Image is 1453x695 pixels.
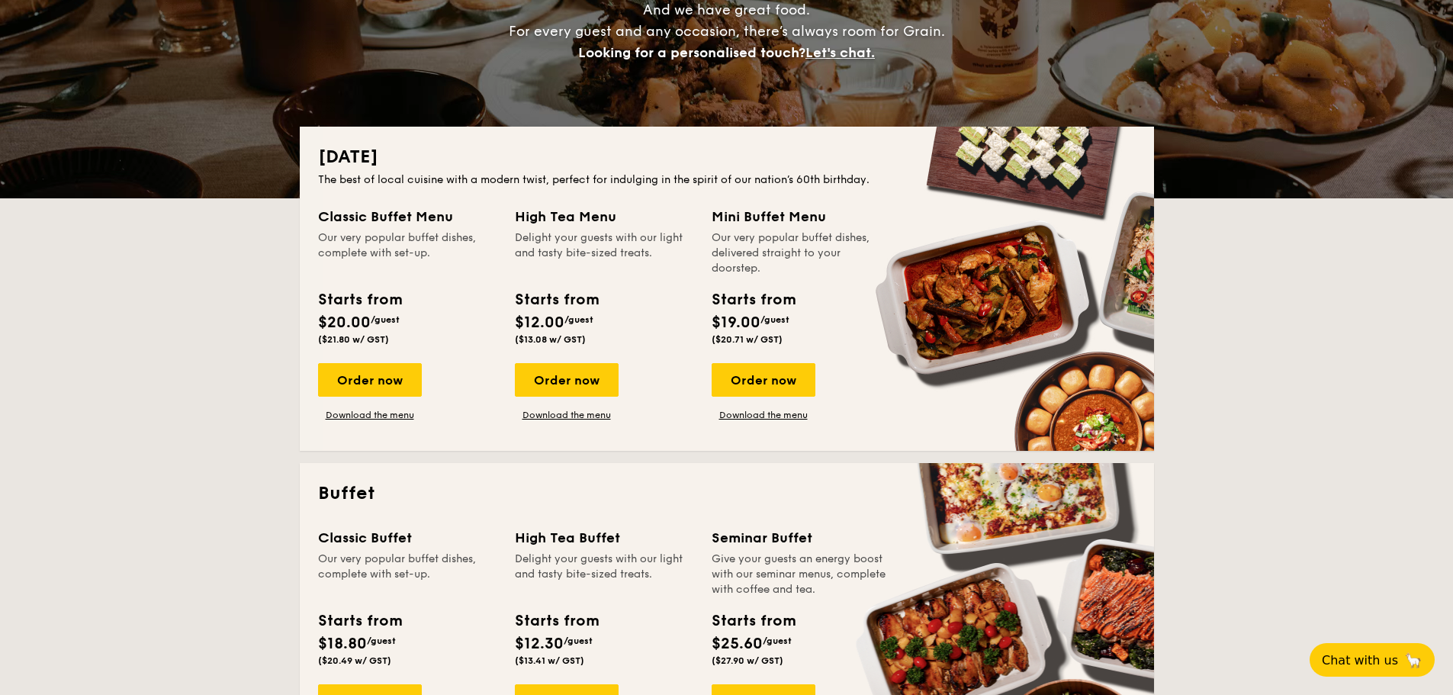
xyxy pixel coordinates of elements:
span: Chat with us [1322,653,1398,668]
div: Order now [318,363,422,397]
span: ($27.90 w/ GST) [712,655,783,666]
span: Looking for a personalised touch? [578,44,805,61]
span: $20.00 [318,314,371,332]
div: Mini Buffet Menu [712,206,890,227]
span: /guest [367,635,396,646]
span: ($20.71 w/ GST) [712,334,783,345]
button: Chat with us🦙 [1310,643,1435,677]
span: Let's chat. [805,44,875,61]
div: Classic Buffet [318,527,497,549]
span: 🦙 [1404,652,1422,669]
a: Download the menu [318,409,422,421]
h2: Buffet [318,481,1136,506]
a: Download the menu [515,409,619,421]
span: And we have great food. For every guest and any occasion, there’s always room for Grain. [509,2,945,61]
span: $18.80 [318,635,367,653]
span: /guest [763,635,792,646]
div: Delight your guests with our light and tasty bite-sized treats. [515,230,693,276]
span: /guest [564,635,593,646]
span: ($13.08 w/ GST) [515,334,586,345]
span: $25.60 [712,635,763,653]
span: $12.00 [515,314,564,332]
span: /guest [371,314,400,325]
div: Delight your guests with our light and tasty bite-sized treats. [515,552,693,597]
div: Order now [712,363,815,397]
div: High Tea Buffet [515,527,693,549]
h2: [DATE] [318,145,1136,169]
span: /guest [760,314,789,325]
div: Our very popular buffet dishes, complete with set-up. [318,552,497,597]
div: Starts from [318,610,401,632]
div: Starts from [515,288,598,311]
div: Give your guests an energy boost with our seminar menus, complete with coffee and tea. [712,552,890,597]
div: Starts from [712,610,795,632]
span: $12.30 [515,635,564,653]
div: Starts from [712,288,795,311]
div: Order now [515,363,619,397]
div: Classic Buffet Menu [318,206,497,227]
span: ($13.41 w/ GST) [515,655,584,666]
span: ($20.49 w/ GST) [318,655,391,666]
div: The best of local cuisine with a modern twist, perfect for indulging in the spirit of our nation’... [318,172,1136,188]
span: $19.00 [712,314,760,332]
div: Our very popular buffet dishes, complete with set-up. [318,230,497,276]
div: Starts from [515,610,598,632]
div: Our very popular buffet dishes, delivered straight to your doorstep. [712,230,890,276]
div: High Tea Menu [515,206,693,227]
span: /guest [564,314,593,325]
div: Starts from [318,288,401,311]
a: Download the menu [712,409,815,421]
div: Seminar Buffet [712,527,890,549]
span: ($21.80 w/ GST) [318,334,389,345]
